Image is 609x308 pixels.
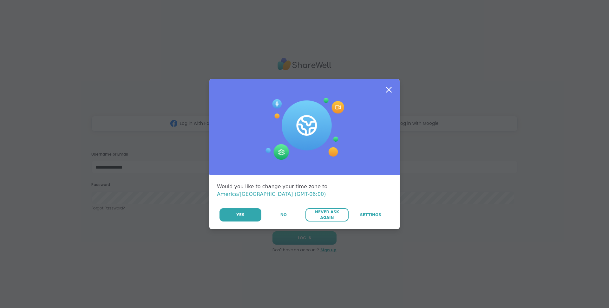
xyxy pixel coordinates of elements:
[349,208,392,221] a: Settings
[360,212,381,218] span: Settings
[219,208,261,221] button: Yes
[217,183,392,198] div: Would you like to change your time zone to
[217,191,326,197] span: America/[GEOGRAPHIC_DATA] (GMT-06:00)
[280,212,287,218] span: No
[236,212,245,218] span: Yes
[305,208,348,221] button: Never Ask Again
[265,98,344,160] img: Session Experience
[309,209,345,221] span: Never Ask Again
[262,208,305,221] button: No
